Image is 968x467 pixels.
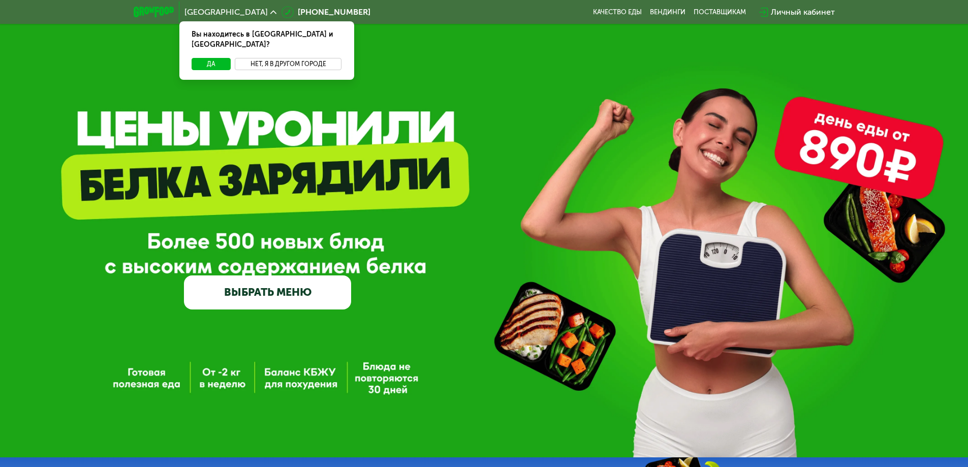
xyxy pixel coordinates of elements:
button: Нет, я в другом городе [235,58,342,70]
a: [PHONE_NUMBER] [282,6,370,18]
a: Вендинги [650,8,685,16]
div: Вы находитесь в [GEOGRAPHIC_DATA] и [GEOGRAPHIC_DATA]? [179,21,354,58]
a: ВЫБРАТЬ МЕНЮ [184,275,351,309]
span: [GEOGRAPHIC_DATA] [184,8,268,16]
a: Качество еды [593,8,642,16]
div: поставщикам [694,8,746,16]
div: Личный кабинет [771,6,835,18]
button: Да [192,58,231,70]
